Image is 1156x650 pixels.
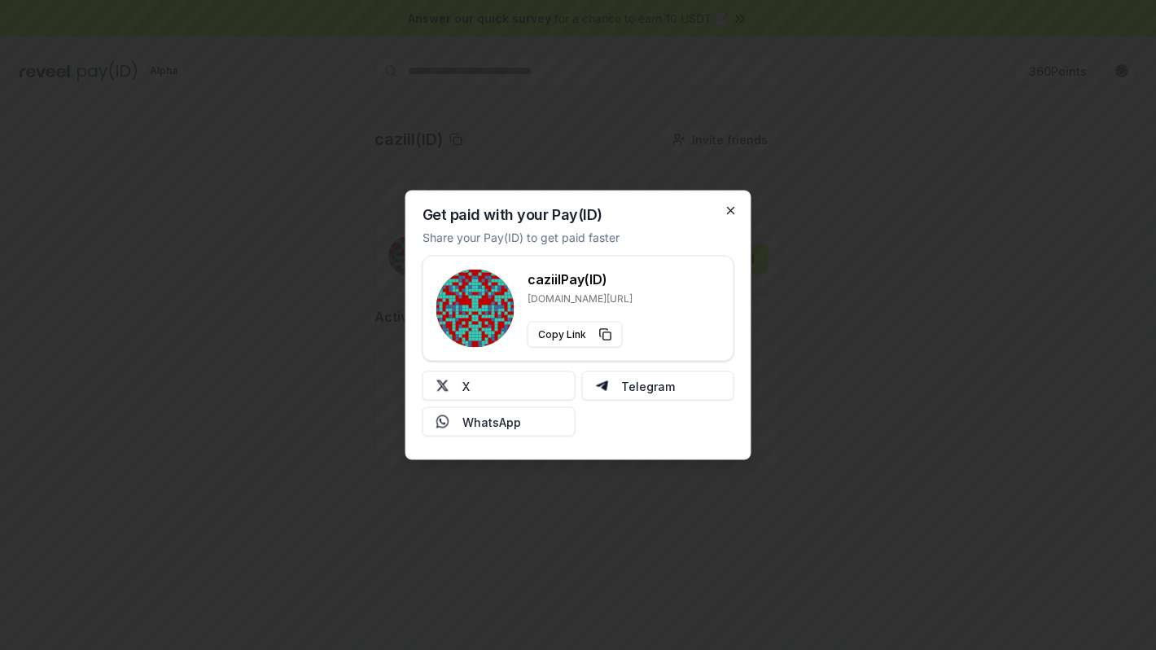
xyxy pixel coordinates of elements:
[595,380,608,393] img: Telegram
[528,322,623,348] button: Copy Link
[581,371,734,401] button: Telegram
[436,380,449,393] img: X
[423,208,602,222] h2: Get paid with your Pay(ID)
[423,371,576,401] button: X
[423,229,620,246] p: Share your Pay(ID) to get paid faster
[436,415,449,428] img: Whatsapp
[528,292,633,305] p: [DOMAIN_NAME][URL]
[423,407,576,437] button: WhatsApp
[528,270,633,289] h3: caziil Pay(ID)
